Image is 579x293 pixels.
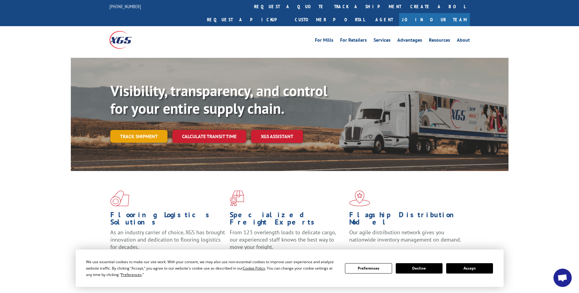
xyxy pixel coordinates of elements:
[340,38,367,44] a: For Retailers
[396,263,443,274] button: Decline
[369,13,399,26] a: Agent
[110,130,167,143] a: Track shipment
[349,190,370,206] img: xgs-icon-flagship-distribution-model-red
[290,13,369,26] a: Customer Portal
[349,229,461,243] span: Our agile distribution network gives you nationwide inventory management on demand.
[374,38,391,44] a: Services
[230,211,345,229] h1: Specialized Freight Experts
[230,190,244,206] img: xgs-icon-focused-on-flooring-red
[251,130,303,143] a: XGS ASSISTANT
[109,3,141,9] a: [PHONE_NUMBER]
[86,259,338,278] div: We use essential cookies to make our site work. With your consent, we may also use non-essential ...
[315,38,333,44] a: For Mills
[457,38,470,44] a: About
[110,211,225,229] h1: Flooring Logistics Solutions
[110,81,327,118] b: Visibility, transparency, and control for your entire supply chain.
[349,249,425,256] a: Learn More >
[121,272,142,277] span: Preferences
[243,266,265,271] span: Cookie Policy
[397,38,422,44] a: Advantages
[349,211,464,229] h1: Flagship Distribution Model
[553,269,572,287] div: Open chat
[110,229,225,250] span: As an industry carrier of choice, XGS has brought innovation and dedication to flooring logistics...
[202,13,290,26] a: Request a pickup
[76,249,504,287] div: Cookie Consent Prompt
[230,229,345,256] p: From 123 overlength loads to delicate cargo, our experienced staff knows the best way to move you...
[399,13,470,26] a: Join Our Team
[446,263,493,274] button: Accept
[110,190,129,206] img: xgs-icon-total-supply-chain-intelligence-red
[345,263,392,274] button: Preferences
[429,38,450,44] a: Resources
[172,130,246,143] a: Calculate transit time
